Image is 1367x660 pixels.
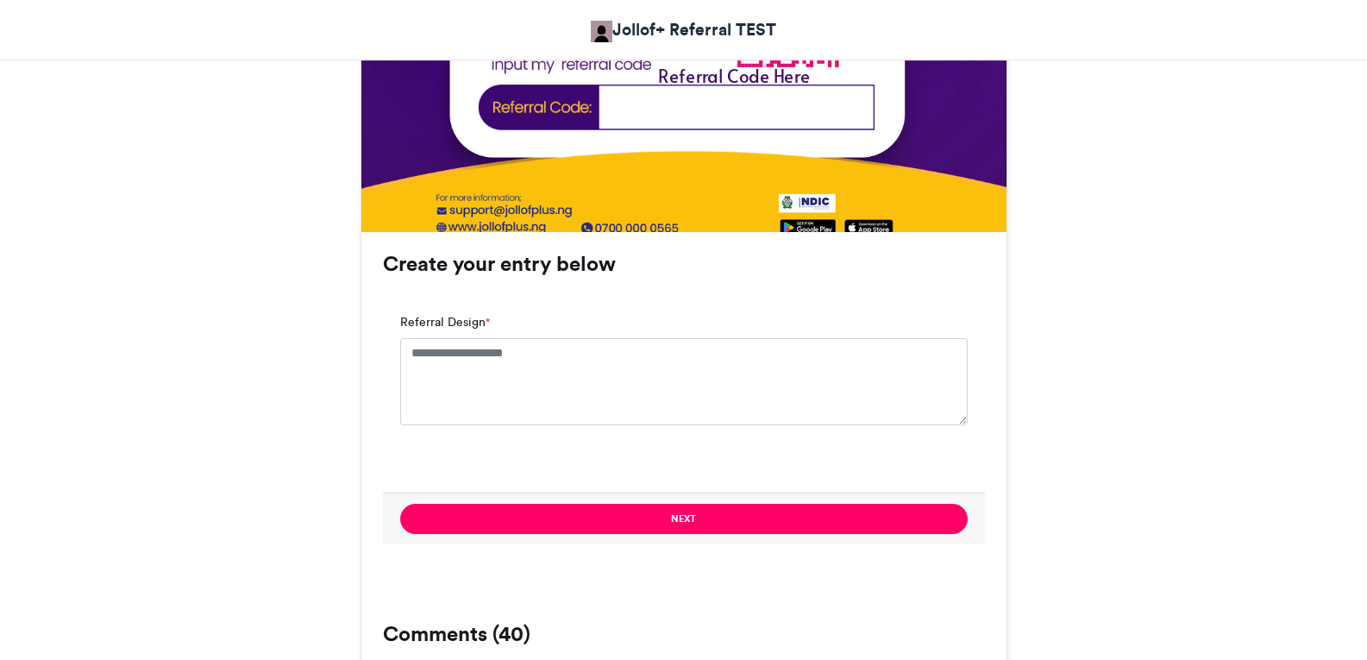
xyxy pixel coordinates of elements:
[383,254,985,274] h3: Create your entry below
[591,21,612,42] img: Jollof+ Referral TEST
[383,624,985,644] h3: Comments (40)
[400,313,490,331] label: Referral Design
[591,17,776,42] a: Jollof+ Referral TEST
[400,504,968,534] button: Next
[599,63,868,88] div: Referral Code Here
